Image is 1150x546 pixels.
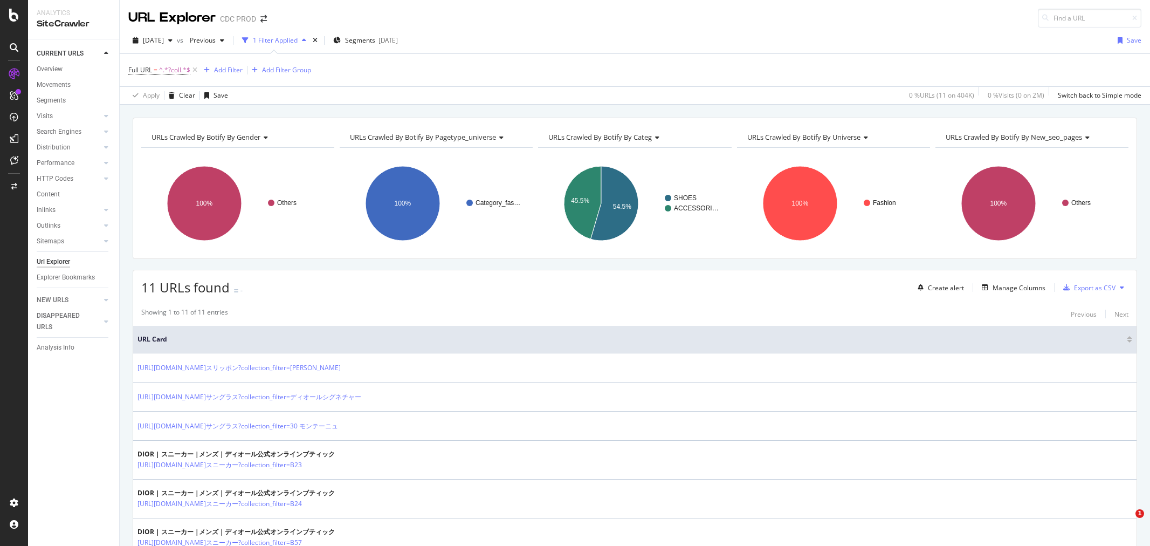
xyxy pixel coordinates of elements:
div: Apply [143,91,160,100]
button: Apply [128,87,160,104]
h4: URLs Crawled By Botify By universe [745,128,920,146]
a: CURRENT URLS [37,48,101,59]
div: Segments [37,95,66,106]
div: CDC PROD [220,13,256,24]
button: Export as CSV [1059,279,1115,296]
button: Next [1114,308,1128,320]
div: Clear [179,91,195,100]
text: 54.5% [613,203,631,210]
a: [URL][DOMAIN_NAME]サングラス?collection_filter=ディオールシグネチャー [137,392,361,402]
span: vs [177,36,185,45]
a: HTTP Codes [37,173,101,185]
div: - [240,286,243,295]
a: Inlinks [37,204,101,216]
svg: A chart. [935,156,1127,250]
div: Inlinks [37,204,56,216]
span: 2025 Sep. 5th [143,36,164,45]
div: Sitemaps [37,236,64,247]
div: 0 % Visits ( 0 on 2M ) [988,91,1044,100]
span: URLs Crawled By Botify By universe [747,132,860,142]
div: Export as CSV [1074,283,1115,292]
button: Add Filter [199,64,243,77]
div: Visits [37,111,53,122]
div: Showing 1 to 11 of 11 entries [141,308,228,320]
div: Analysis Info [37,342,74,353]
span: URLs Crawled By Botify By gender [152,132,260,142]
div: A chart. [737,156,928,250]
div: times [311,35,320,46]
span: Segments [345,36,375,45]
button: 1 Filter Applied [238,32,311,49]
a: Visits [37,111,101,122]
button: Previous [185,32,229,49]
div: Manage Columns [993,283,1045,292]
button: Clear [164,87,195,104]
div: 0 % URLs ( 11 on 404K ) [909,91,974,100]
text: 45.5% [571,197,590,204]
input: Find a URL [1038,9,1141,28]
span: URLs Crawled By Botify By pagetype_universe [350,132,496,142]
span: URL Card [137,335,1124,344]
div: Add Filter Group [262,65,311,74]
a: Search Engines [37,126,101,138]
a: Outlinks [37,220,101,231]
text: Fashion [873,199,896,207]
div: Create alert [928,283,964,292]
svg: A chart. [340,156,531,250]
a: NEW URLS [37,295,101,306]
h4: URLs Crawled By Botify By pagetype_universe [348,128,523,146]
a: Movements [37,79,112,91]
span: Previous [185,36,216,45]
a: [URL][DOMAIN_NAME]スニーカー?collection_filter=B24 [137,499,302,509]
button: Create alert [913,279,964,296]
text: 100% [395,200,411,207]
text: 100% [196,200,213,207]
a: Sitemaps [37,236,101,247]
text: 100% [990,200,1007,207]
button: Switch back to Simple mode [1053,87,1141,104]
button: [DATE] [128,32,177,49]
a: Distribution [37,142,101,153]
a: Segments [37,95,112,106]
h4: URLs Crawled By Botify By gender [149,128,325,146]
text: Others [277,199,297,207]
a: Analysis Info [37,342,112,353]
div: Overview [37,64,63,75]
text: Category_fas… [476,199,520,207]
text: 100% [791,200,808,207]
span: URLs Crawled By Botify By categ [548,132,652,142]
div: Previous [1071,310,1097,319]
button: Previous [1071,308,1097,320]
div: Distribution [37,142,71,153]
div: Add Filter [214,65,243,74]
span: = [154,65,157,74]
a: Content [37,189,112,200]
a: DISAPPEARED URLS [37,310,101,333]
div: Outlinks [37,220,60,231]
button: Save [1113,32,1141,49]
button: Save [200,87,228,104]
a: Url Explorer [37,256,112,268]
div: Content [37,189,60,200]
a: [URL][DOMAIN_NAME]サングラス?collection_filter=30 モンテーニュ [137,421,338,432]
div: Explorer Bookmarks [37,272,95,283]
span: Full URL [128,65,152,74]
iframe: Intercom live chat [1113,509,1139,535]
button: Manage Columns [977,281,1045,294]
button: Add Filter Group [247,64,311,77]
svg: A chart. [538,156,729,250]
a: [URL][DOMAIN_NAME]スリッポン?collection_filter=[PERSON_NAME] [137,363,341,373]
text: Others [1071,199,1091,207]
text: ACCESSORI… [674,204,719,212]
div: DIOR | スニーカー |メンズ｜ディオール公式オンラインブティック [137,488,349,498]
div: Analytics [37,9,111,18]
span: 1 [1135,509,1144,518]
text: SHOES [674,194,697,202]
a: [URL][DOMAIN_NAME]スニーカー?collection_filter=B23 [137,460,302,470]
svg: A chart. [141,156,333,250]
div: DISAPPEARED URLS [37,310,91,333]
img: Equal [234,289,238,292]
a: Performance [37,158,101,169]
